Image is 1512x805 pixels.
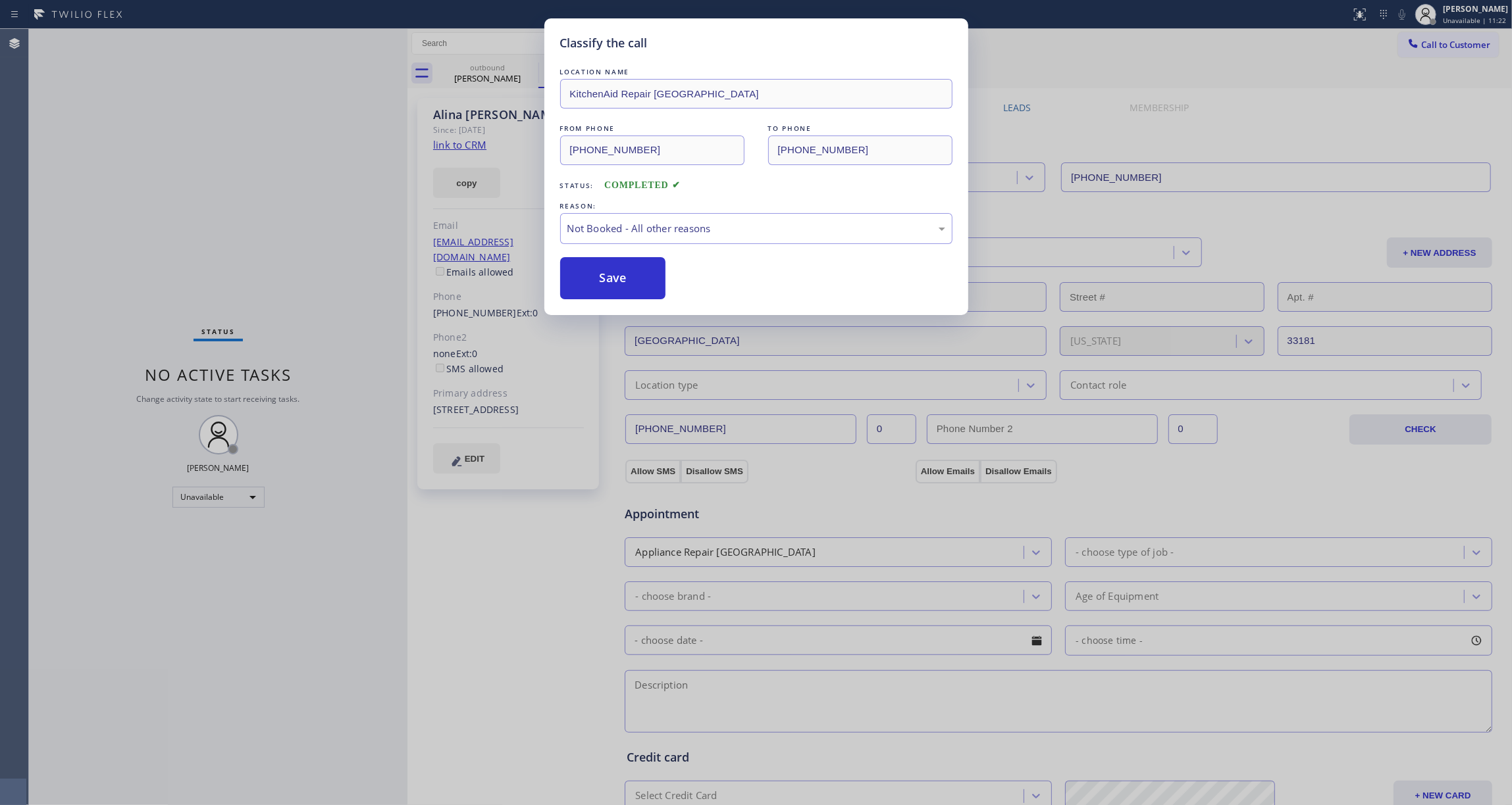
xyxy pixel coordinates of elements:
input: From phone [560,135,744,165]
div: LOCATION NAME [560,65,952,79]
span: Status: [560,181,594,190]
div: TO PHONE [768,122,952,135]
h5: Classify the call [560,34,648,52]
input: To phone [768,135,952,165]
div: REASON: [560,199,952,213]
button: Save [560,257,666,299]
div: FROM PHONE [560,122,744,135]
div: Not Booked - All other reasons [567,221,945,236]
span: COMPLETED [604,180,681,190]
